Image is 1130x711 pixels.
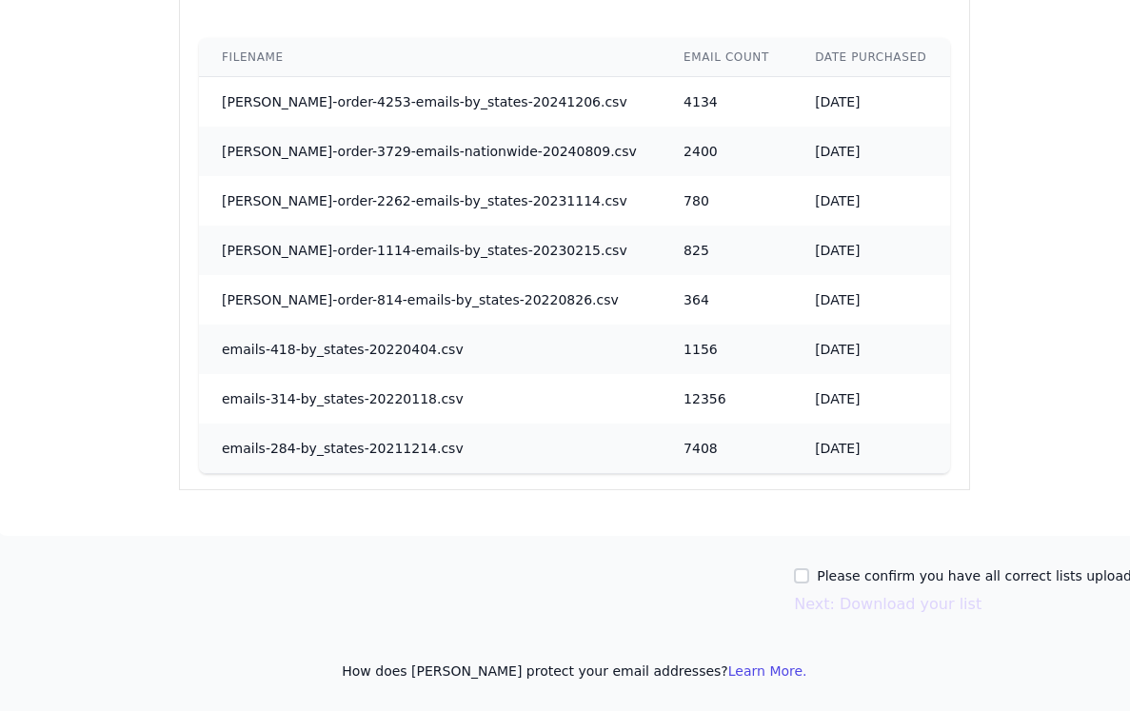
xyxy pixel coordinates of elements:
td: 12356 [661,374,792,424]
th: Filename [199,38,661,77]
td: [PERSON_NAME]-order-4253-emails-by_states-20241206.csv [199,77,661,128]
td: 4134 [661,77,792,128]
td: [PERSON_NAME]-order-1114-emails-by_states-20230215.csv [199,226,661,275]
td: emails-284-by_states-20211214.csv [199,424,661,473]
td: [DATE] [792,176,950,226]
td: 2400 [661,127,792,176]
td: [DATE] [792,325,950,374]
td: [DATE] [792,127,950,176]
td: [DATE] [792,226,950,275]
td: [PERSON_NAME]-order-2262-emails-by_states-20231114.csv [199,176,661,226]
td: 780 [661,176,792,226]
td: 825 [661,226,792,275]
td: 1156 [661,325,792,374]
td: 364 [661,275,792,325]
th: Date purchased [792,38,950,77]
td: [DATE] [792,374,950,424]
th: Email count [661,38,792,77]
td: [DATE] [792,77,950,128]
td: [DATE] [792,424,950,473]
td: [PERSON_NAME]-order-3729-emails-nationwide-20240809.csv [199,127,661,176]
td: [DATE] [792,275,950,325]
td: emails-314-by_states-20220118.csv [199,374,661,424]
button: Learn More. [728,662,807,681]
td: [PERSON_NAME]-order-814-emails-by_states-20220826.csv [199,275,661,325]
td: emails-418-by_states-20220404.csv [199,325,661,374]
button: Next: Download your list [794,593,981,616]
td: 7408 [661,424,792,473]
